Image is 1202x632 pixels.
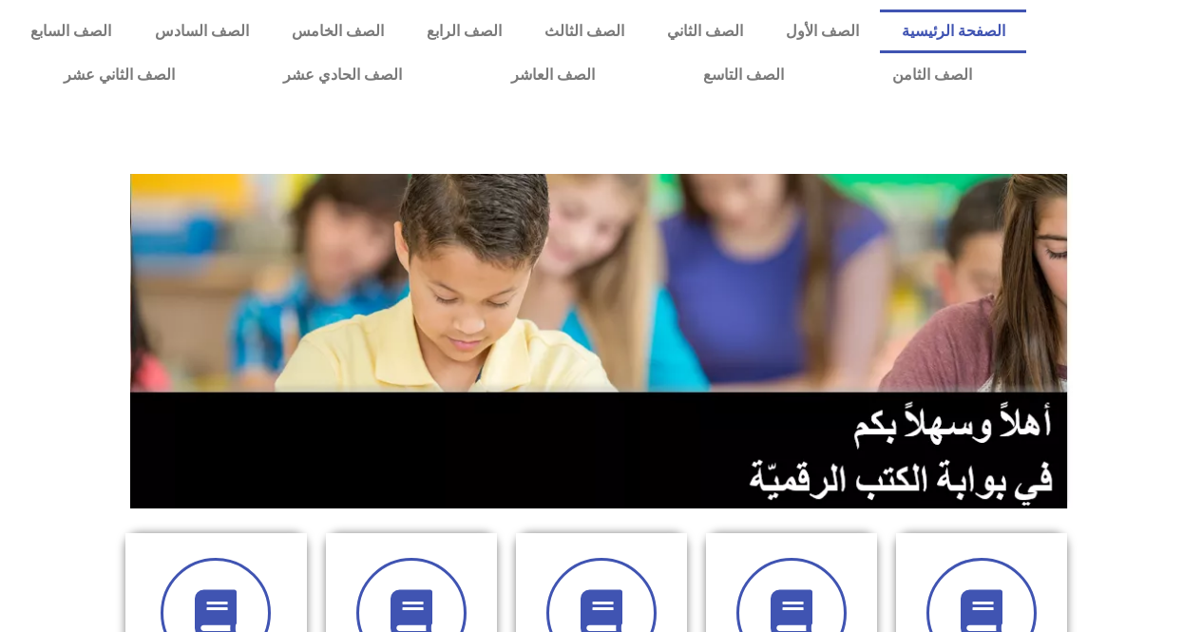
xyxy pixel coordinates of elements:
a: الصف الثامن [838,53,1026,97]
a: الصف الثاني عشر [10,53,229,97]
a: الصف الثاني [645,10,764,53]
a: الصف السابع [10,10,133,53]
a: الصفحة الرئيسية [880,10,1026,53]
a: الصف الرابع [405,10,523,53]
a: الصف الخامس [270,10,405,53]
a: الصف التاسع [649,53,838,97]
a: الصف السادس [133,10,270,53]
a: الصف الأول [764,10,880,53]
a: الصف العاشر [457,53,649,97]
a: الصف الثالث [523,10,645,53]
a: الصف الحادي عشر [229,53,456,97]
